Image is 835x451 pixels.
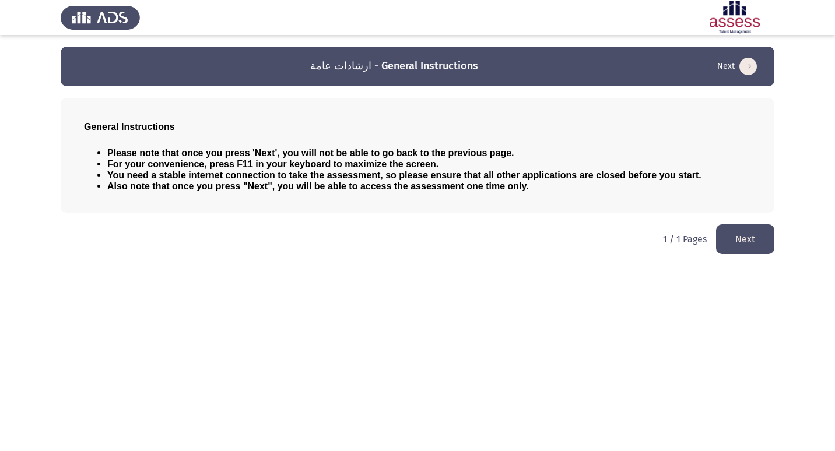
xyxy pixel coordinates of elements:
[107,159,438,169] span: For your convenience, press F11 in your keyboard to maximize the screen.
[714,57,760,76] button: load next page
[663,234,707,245] p: 1 / 1 Pages
[695,1,774,34] img: Assessment logo of ASSESS Employability - EBI
[716,224,774,254] button: load next page
[107,181,529,191] span: Also note that once you press "Next", you will be able to access the assessment one time only.
[107,170,701,180] span: You need a stable internet connection to take the assessment, so please ensure that all other app...
[84,122,175,132] span: General Instructions
[61,1,140,34] img: Assess Talent Management logo
[310,59,478,73] h3: ارشادات عامة - General Instructions
[107,148,514,158] span: Please note that once you press 'Next', you will not be able to go back to the previous page.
